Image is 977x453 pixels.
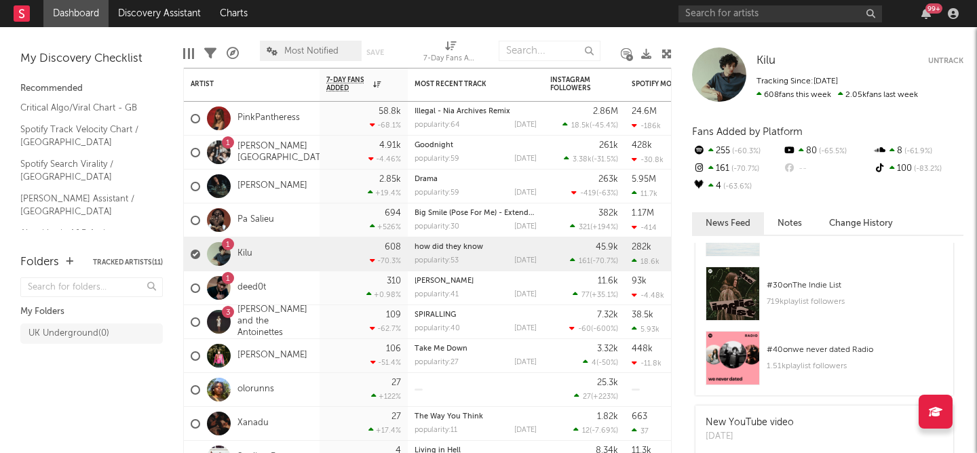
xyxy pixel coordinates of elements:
[326,76,370,92] span: 7-Day Fans Added
[415,359,459,366] div: popularity: 27
[632,223,657,232] div: -414
[20,191,149,219] a: [PERSON_NAME] Assistant / [GEOGRAPHIC_DATA]
[599,141,618,150] div: 261k
[237,113,300,124] a: PinkPantheress
[925,3,942,14] div: 99 +
[593,107,618,116] div: 2.86M
[921,8,931,19] button: 99+
[20,323,163,344] a: UK Underground(0)
[237,350,307,361] a: [PERSON_NAME]
[632,344,653,353] div: 448k
[692,212,764,235] button: News Feed
[385,243,401,252] div: 608
[581,292,590,299] span: 77
[598,190,616,197] span: -63 %
[756,54,775,68] a: Kilu
[632,80,733,88] div: Spotify Monthly Listeners
[227,34,239,73] div: A&R Pipeline
[370,121,401,130] div: -68.1 %
[632,412,647,421] div: 663
[415,277,537,285] div: Sonny Fodera
[632,209,654,218] div: 1.17M
[592,122,616,130] span: -45.4 %
[415,189,459,197] div: popularity: 59
[415,291,459,298] div: popularity: 41
[756,91,831,99] span: 608 fans this week
[592,427,616,435] span: -7.69 %
[782,160,873,178] div: --
[605,77,618,91] button: Filter by Instagram Followers
[514,359,537,366] div: [DATE]
[632,325,659,334] div: 5.93k
[562,121,618,130] div: ( )
[692,160,782,178] div: 161
[415,427,457,434] div: popularity: 11
[632,427,649,435] div: 37
[415,311,456,319] a: SPIRALLING
[729,165,759,173] span: -70.7 %
[695,331,953,395] a: #40onwe never dated Radio1.51kplaylist followers
[767,358,943,374] div: 1.51k playlist followers
[366,49,384,56] button: Save
[284,47,339,56] span: Most Notified
[632,175,656,184] div: 5.95M
[756,91,918,99] span: 2.05k fans last week
[592,292,616,299] span: +35.1 %
[730,148,761,155] span: -60.3 %
[597,311,618,319] div: 7.32k
[579,224,590,231] span: 321
[379,141,401,150] div: 4.91k
[20,304,163,320] div: My Folders
[415,210,552,217] a: Big Smile (Pose For Me) - Extended Mix
[415,345,467,353] a: Take Me Down
[632,243,651,252] div: 282k
[574,392,618,401] div: ( )
[570,222,618,231] div: ( )
[514,121,537,129] div: [DATE]
[817,148,847,155] span: -65.5 %
[816,212,906,235] button: Change History
[237,418,269,429] a: Xanadu
[767,294,943,310] div: 719k playlist followers
[379,107,401,116] div: 58.8k
[514,291,537,298] div: [DATE]
[593,326,616,333] span: -600 %
[678,5,882,22] input: Search for artists
[204,34,216,73] div: Filters
[764,212,816,235] button: Notes
[391,412,401,421] div: 27
[592,258,616,265] span: -70.7 %
[583,358,618,367] div: ( )
[596,243,618,252] div: 45.9k
[873,142,963,160] div: 8
[237,141,329,164] a: [PERSON_NAME][GEOGRAPHIC_DATA]
[573,426,618,435] div: ( )
[928,54,963,68] button: Untrack
[632,359,662,368] div: -11.8k
[523,77,537,91] button: Filter by Most Recent Track
[514,189,537,197] div: [DATE]
[632,121,661,130] div: -186k
[370,324,401,333] div: -62.7 %
[514,257,537,264] div: [DATE]
[299,77,313,91] button: Filter by Artist
[366,290,401,299] div: +0.98 %
[573,290,618,299] div: ( )
[415,243,483,251] a: how did they know
[20,277,163,297] input: Search for folders...
[379,175,401,184] div: 2.85k
[28,326,109,342] div: UK Underground ( 0 )
[368,426,401,435] div: +17.4 %
[415,80,516,88] div: Most Recent Track
[387,77,401,91] button: Filter by 7-Day Fans Added
[370,222,401,231] div: +526 %
[767,342,943,358] div: # 40 on we never dated Radio
[632,107,657,116] div: 24.6M
[415,413,483,420] a: The Way You Think
[598,277,618,285] div: 11.6k
[514,325,537,332] div: [DATE]
[569,324,618,333] div: ( )
[579,258,590,265] span: 161
[514,155,537,163] div: [DATE]
[415,311,537,319] div: SPIRALLING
